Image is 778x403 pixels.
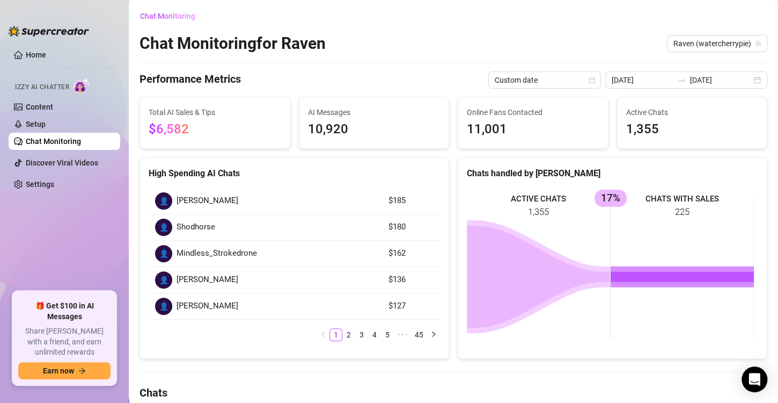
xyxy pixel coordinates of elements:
[26,159,98,167] a: Discover Viral Videos
[18,326,111,358] span: Share [PERSON_NAME] with a friend, and earn unlimited rewards
[320,331,326,337] span: left
[15,82,69,92] span: Izzy AI Chatter
[388,221,434,234] article: $180
[467,106,599,118] span: Online Fans Contacted
[495,72,594,88] span: Custom date
[26,137,81,146] a: Chat Monitoring
[140,33,326,54] h2: Chat Monitoring for Raven
[177,247,257,260] span: Mindless_Strokedrone
[430,331,437,337] span: right
[388,274,434,286] article: $136
[690,74,751,86] input: End date
[427,328,440,341] li: Next Page
[140,8,204,25] button: Chat Monitoring
[388,247,434,260] article: $162
[381,328,394,341] li: 5
[369,329,380,341] a: 4
[18,362,111,379] button: Earn nowarrow-right
[677,76,686,84] span: to
[388,195,434,207] article: $185
[308,106,441,118] span: AI Messages
[427,328,440,341] button: right
[467,119,599,140] span: 11,001
[317,328,329,341] button: left
[74,78,90,93] img: AI Chatter
[411,328,427,341] li: 45
[26,103,53,111] a: Content
[43,366,74,375] span: Earn now
[140,12,195,20] span: Chat Monitoring
[308,119,441,140] span: 10,920
[356,329,368,341] a: 3
[330,329,342,341] a: 1
[388,300,434,313] article: $127
[742,366,767,392] div: Open Intercom Messenger
[26,120,46,128] a: Setup
[381,329,393,341] a: 5
[626,106,759,118] span: Active Chats
[755,40,761,47] span: team
[677,76,686,84] span: swap-right
[149,167,440,180] div: High Spending AI Chats
[342,328,355,341] li: 2
[155,271,172,289] div: 👤
[343,329,355,341] a: 2
[612,74,673,86] input: Start date
[626,119,759,140] span: 1,355
[177,274,238,286] span: [PERSON_NAME]
[155,219,172,236] div: 👤
[589,77,595,83] span: calendar
[467,167,758,180] div: Chats handled by [PERSON_NAME]
[317,328,329,341] li: Previous Page
[329,328,342,341] li: 1
[149,121,189,136] span: $6,582
[9,26,89,37] img: logo-BBDzfeDw.svg
[140,385,767,400] h4: Chats
[18,301,111,322] span: 🎁 Get $100 in AI Messages
[155,192,172,210] div: 👤
[26,51,46,59] a: Home
[394,328,411,341] span: •••
[177,195,238,207] span: [PERSON_NAME]
[155,298,172,315] div: 👤
[149,106,281,118] span: Total AI Sales & Tips
[177,300,238,313] span: [PERSON_NAME]
[394,328,411,341] li: Next 5 Pages
[673,35,761,52] span: Raven (watercherrypie)
[368,328,381,341] li: 4
[155,245,172,262] div: 👤
[140,71,241,89] h4: Performance Metrics
[412,329,427,341] a: 45
[78,367,86,375] span: arrow-right
[26,180,54,189] a: Settings
[355,328,368,341] li: 3
[177,221,215,234] span: Shodhorse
